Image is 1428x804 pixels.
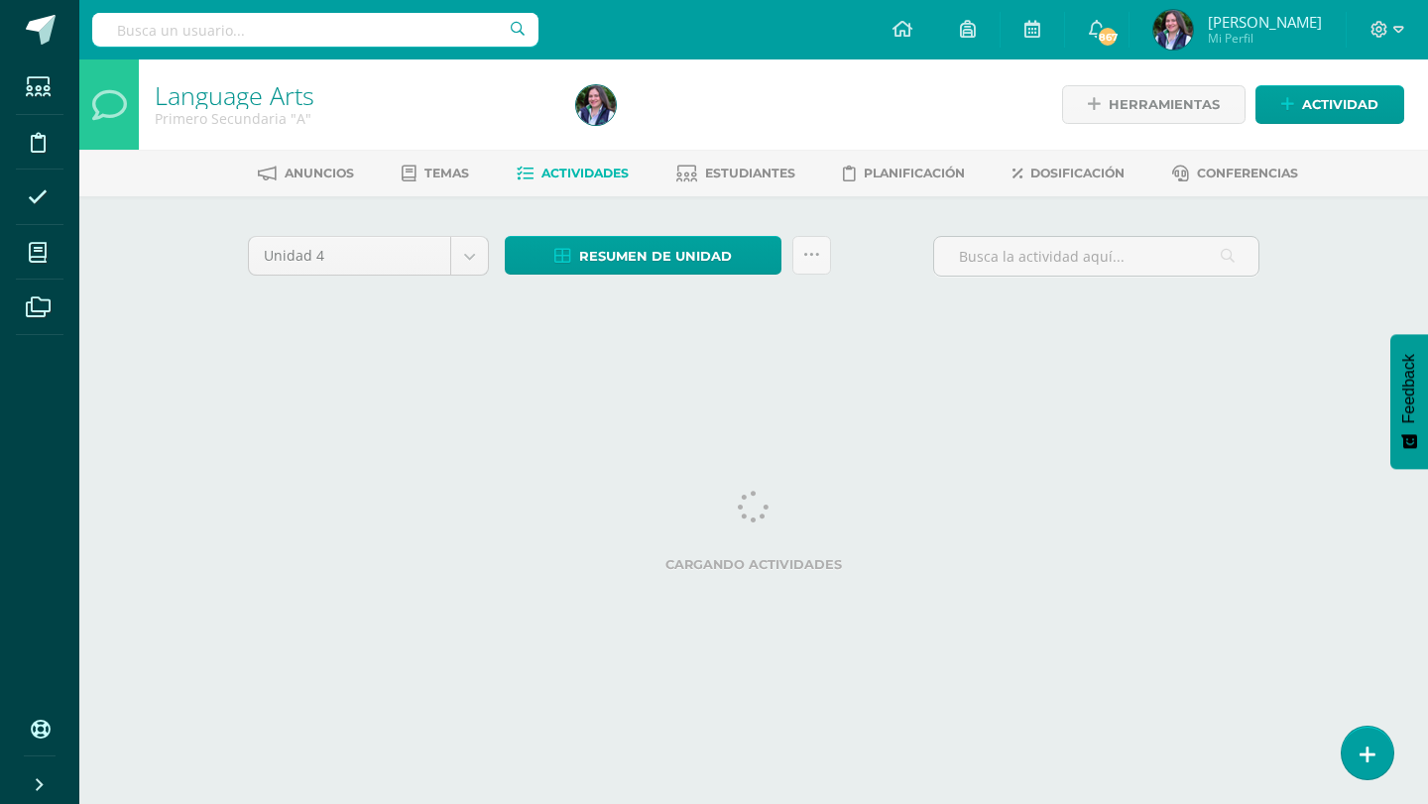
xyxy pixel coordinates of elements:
[155,78,314,112] a: Language Arts
[1390,334,1428,469] button: Feedback - Mostrar encuesta
[264,237,435,275] span: Unidad 4
[285,166,354,180] span: Anuncios
[705,166,795,180] span: Estudiantes
[1302,86,1378,123] span: Actividad
[1062,85,1246,124] a: Herramientas
[517,158,629,189] a: Actividades
[1208,12,1322,32] span: [PERSON_NAME]
[155,81,552,109] h1: Language Arts
[1153,10,1193,50] img: 70a828d23ffa330027df4d84a679141b.png
[576,85,616,125] img: 70a828d23ffa330027df4d84a679141b.png
[505,236,781,275] a: Resumen de unidad
[1208,30,1322,47] span: Mi Perfil
[258,158,354,189] a: Anuncios
[424,166,469,180] span: Temas
[1012,158,1125,189] a: Dosificación
[1255,85,1404,124] a: Actividad
[249,237,488,275] a: Unidad 4
[1109,86,1220,123] span: Herramientas
[676,158,795,189] a: Estudiantes
[864,166,965,180] span: Planificación
[934,237,1258,276] input: Busca la actividad aquí...
[248,557,1259,572] label: Cargando actividades
[843,158,965,189] a: Planificación
[1197,166,1298,180] span: Conferencias
[402,158,469,189] a: Temas
[1030,166,1125,180] span: Dosificación
[541,166,629,180] span: Actividades
[155,109,552,128] div: Primero Secundaria 'A'
[579,238,732,275] span: Resumen de unidad
[92,13,538,47] input: Busca un usuario...
[1400,354,1418,423] span: Feedback
[1097,26,1119,48] span: 867
[1172,158,1298,189] a: Conferencias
